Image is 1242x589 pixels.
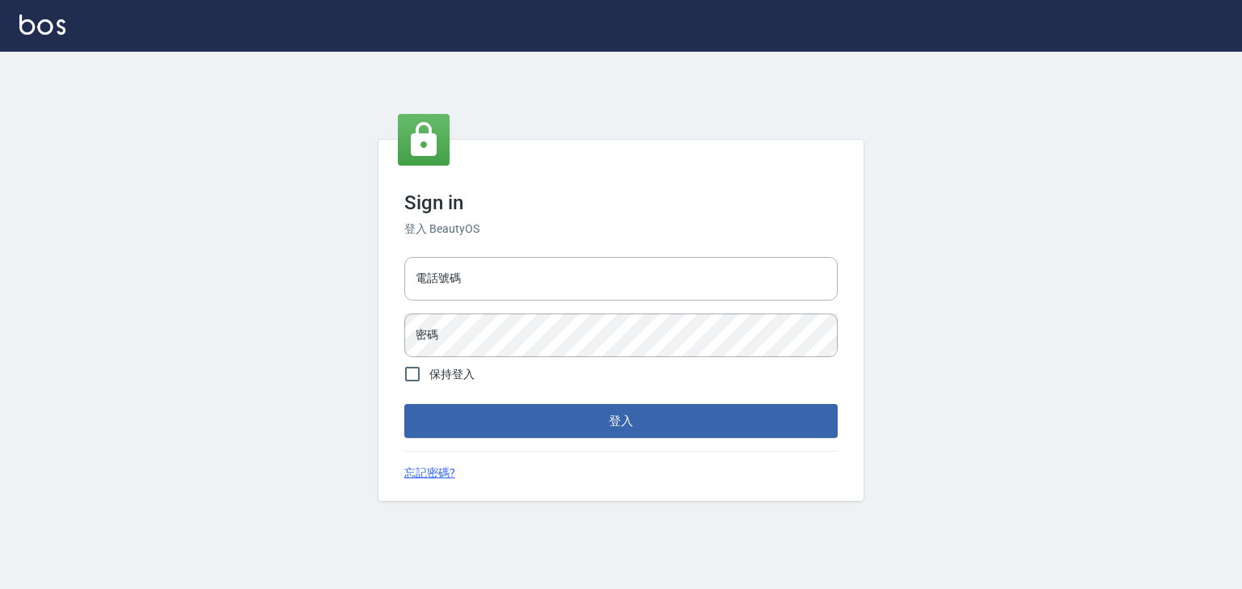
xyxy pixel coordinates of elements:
img: Logo [19,15,65,35]
h6: 登入 BeautyOS [404,221,838,238]
a: 忘記密碼? [404,465,455,482]
button: 登入 [404,404,838,438]
span: 保持登入 [429,366,475,383]
h3: Sign in [404,191,838,214]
